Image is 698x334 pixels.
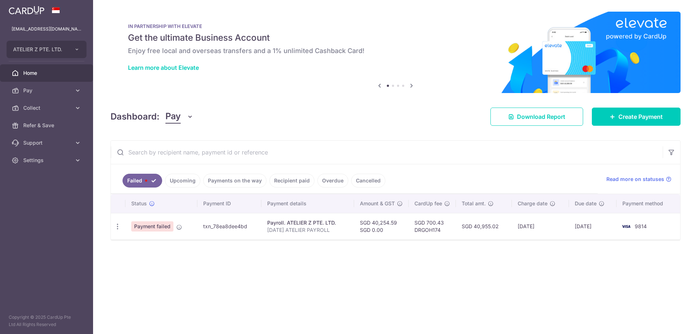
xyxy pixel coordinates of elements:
h4: Dashboard: [111,110,160,123]
a: Payments on the way [203,174,266,188]
td: [DATE] [512,213,569,240]
span: Read more on statuses [606,176,664,183]
span: Charge date [518,200,547,207]
a: Recipient paid [269,174,314,188]
span: Total amt. [462,200,486,207]
span: Amount & GST [360,200,395,207]
a: Download Report [490,108,583,126]
span: Settings [23,157,71,164]
span: ATELIER Z PTE. LTD. [13,46,67,53]
td: [DATE] [569,213,617,240]
span: Download Report [517,112,565,121]
span: Collect [23,104,71,112]
p: IN PARTNERSHIP WITH ELEVATE [128,23,663,29]
button: ATELIER Z PTE. LTD. [7,41,87,58]
iframe: Opens a widget where you can find more information [651,312,691,330]
span: Create Payment [618,112,663,121]
span: Pay [165,110,181,124]
a: Overdue [317,174,348,188]
td: SGD 700.43 DRGOH174 [409,213,456,240]
span: Home [23,69,71,77]
a: Read more on statuses [606,176,671,183]
td: SGD 40,254.59 SGD 0.00 [354,213,409,240]
img: Renovation banner [111,12,681,93]
span: Payment failed [131,221,173,232]
div: Payroll. ATELIER Z PTE. LTD. [267,219,348,226]
button: Pay [165,110,193,124]
a: Failed [123,174,162,188]
span: Support [23,139,71,146]
span: Refer & Save [23,122,71,129]
span: CardUp fee [414,200,442,207]
span: Pay [23,87,71,94]
span: 9814 [635,223,647,229]
h5: Get the ultimate Business Account [128,32,663,44]
p: [EMAIL_ADDRESS][DOMAIN_NAME] [12,25,81,33]
img: CardUp [9,6,44,15]
a: Upcoming [165,174,200,188]
input: Search by recipient name, payment id or reference [111,141,663,164]
td: SGD 40,955.02 [456,213,512,240]
h6: Enjoy free local and overseas transfers and a 1% unlimited Cashback Card! [128,47,663,55]
a: Create Payment [592,108,681,126]
th: Payment ID [197,194,261,213]
img: Bank Card [619,222,633,231]
span: Due date [575,200,597,207]
td: txn_78ea8dee4bd [197,213,261,240]
th: Payment details [261,194,354,213]
a: Cancelled [351,174,385,188]
span: Status [131,200,147,207]
a: Learn more about Elevate [128,64,199,71]
p: [DATE] ATELIER PAYROLL [267,226,348,234]
th: Payment method [617,194,680,213]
